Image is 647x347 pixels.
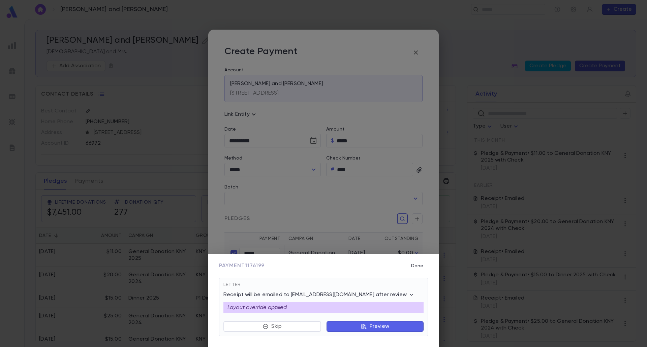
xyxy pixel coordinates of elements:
p: Receipt will be emailed to [EMAIL_ADDRESS][DOMAIN_NAME] after review [223,291,415,298]
div: Letter [223,282,424,291]
span: Payment 1176199 [219,263,265,269]
button: Skip [223,321,321,332]
div: Layout override applied [223,302,424,313]
p: Skip [271,323,282,330]
button: Done [406,259,428,272]
button: Preview [327,321,424,332]
p: Preview [370,323,389,330]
